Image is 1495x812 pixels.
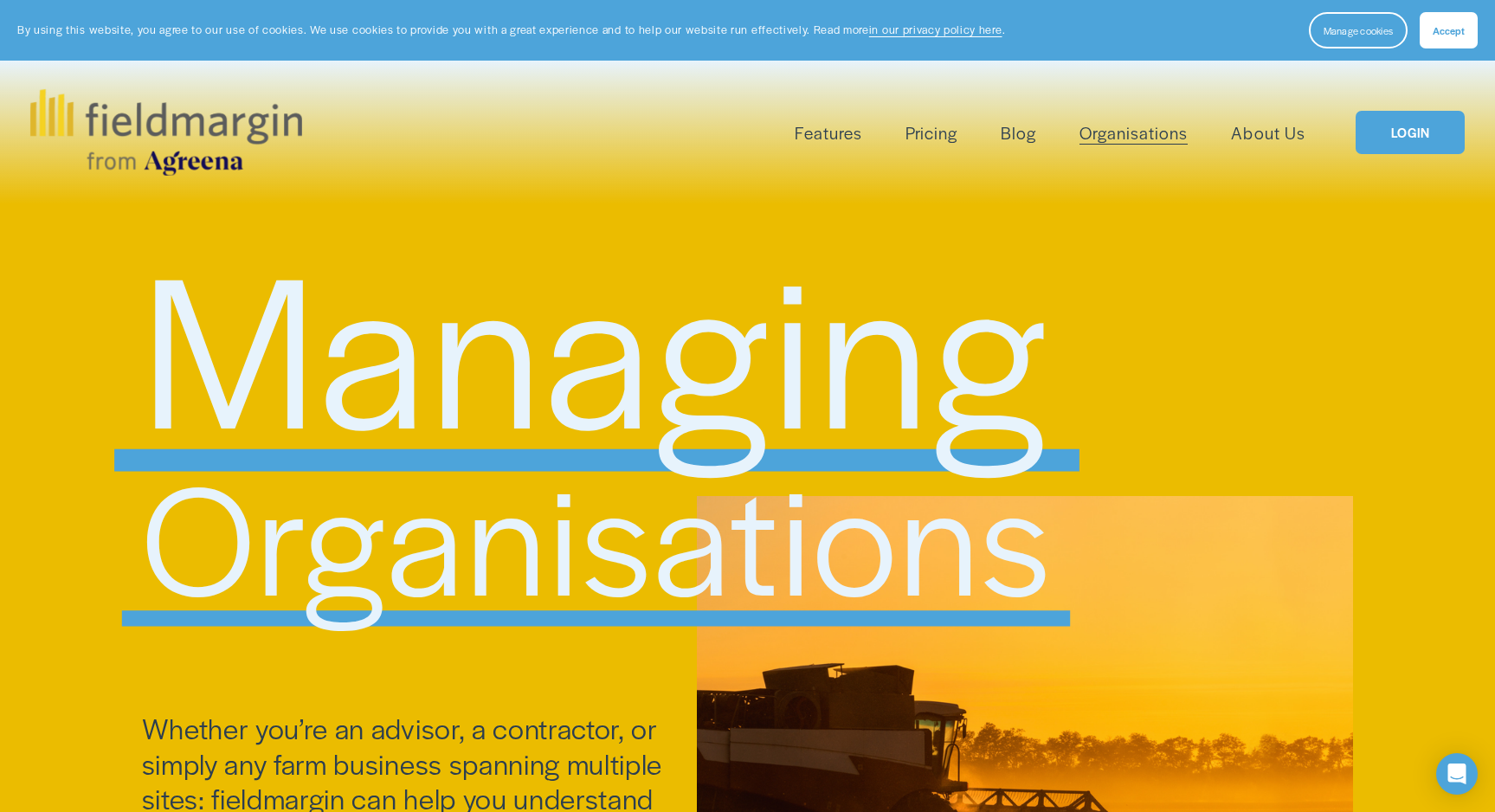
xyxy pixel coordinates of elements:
button: Manage cookies [1309,12,1408,48]
p: By using this website, you agree to our use of cookies. We use cookies to provide you with a grea... [17,22,1005,38]
a: About Us [1231,118,1305,146]
a: Blog [1001,118,1036,146]
a: LOGIN [1356,111,1465,155]
div: Open Intercom Messenger [1436,753,1478,795]
button: Accept [1420,12,1478,48]
span: Organisations [142,427,1054,640]
a: Pricing [905,118,957,146]
span: Managing [142,193,1050,490]
a: folder dropdown [795,118,861,146]
a: Organisations [1079,118,1188,146]
img: fieldmargin.com [30,89,302,176]
span: Features [795,120,861,145]
a: in our privacy policy here [869,22,1002,37]
span: Accept [1433,23,1465,37]
span: Manage cookies [1324,23,1393,37]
